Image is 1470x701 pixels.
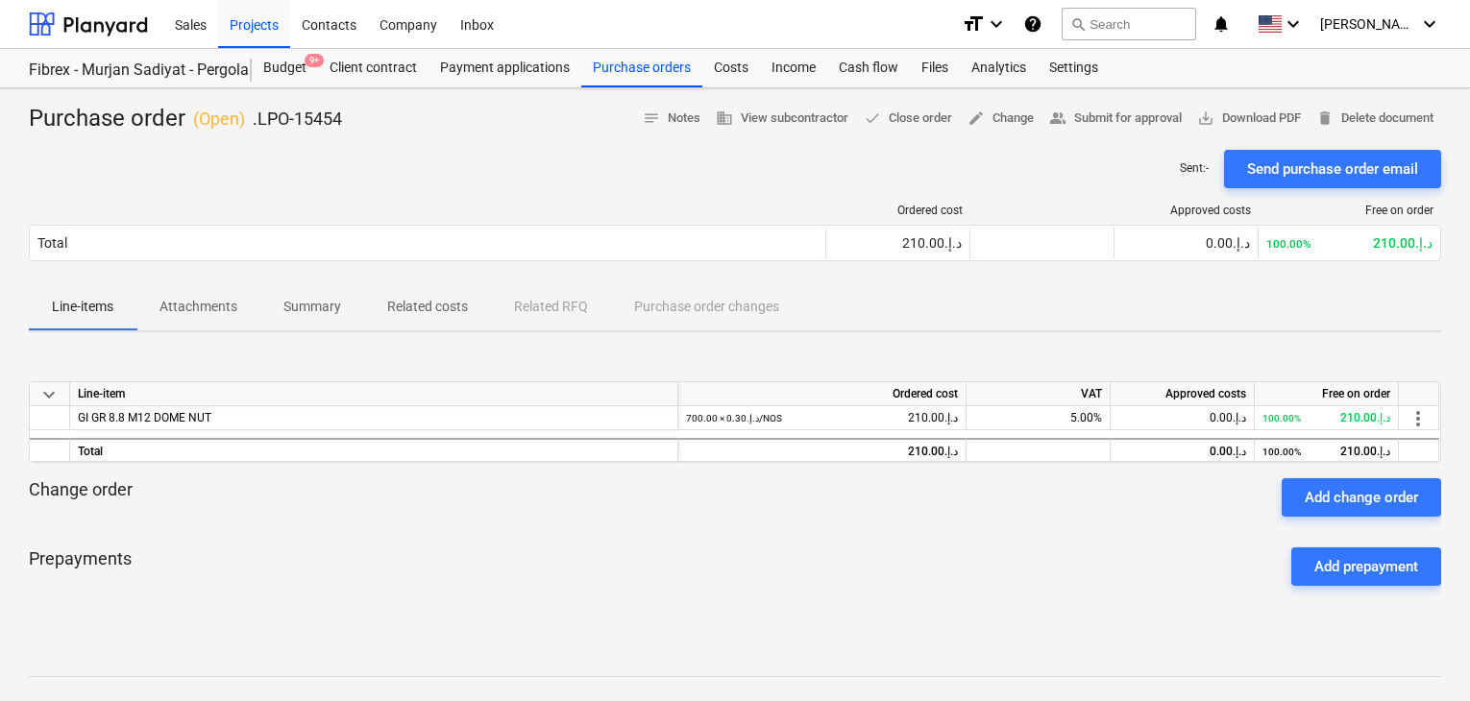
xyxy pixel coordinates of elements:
span: more_vert [1407,407,1430,430]
i: keyboard_arrow_down [1418,12,1441,36]
span: Submit for approval [1049,108,1182,130]
div: Add change order [1305,485,1418,510]
a: Client contract [318,49,429,87]
div: 210.00د.إ.‏ [834,235,962,251]
a: Purchase orders [581,49,702,87]
small: 100.00% [1262,447,1301,457]
span: business [716,109,733,127]
div: Fibrex - Murjan Sadiyat - Pergola & Canopies [29,60,229,81]
div: Add prepayment [1314,554,1418,579]
span: done [864,109,881,127]
span: save_alt [1197,109,1214,127]
button: Search [1062,8,1196,40]
button: Add change order [1282,478,1441,517]
a: Income [760,49,827,87]
button: Download PDF [1189,104,1309,133]
p: Line-items [52,297,113,317]
div: 210.00د.إ.‏ [1262,440,1390,464]
div: 210.00د.إ.‏ [686,406,958,430]
div: Budget [252,49,318,87]
div: Total [37,235,67,251]
span: GI GR 8.8 M12 DOME NUT [78,411,211,424]
button: Change [960,104,1041,133]
span: keyboard_arrow_down [37,383,61,406]
a: Payment applications [429,49,581,87]
div: 210.00د.إ.‏ [1266,235,1433,251]
div: Ordered cost [834,204,963,217]
button: Close order [856,104,960,133]
button: Submit for approval [1041,104,1189,133]
span: Change [968,108,1034,130]
p: .LPO-15454 [253,108,342,131]
iframe: Chat Widget [1374,609,1470,701]
button: Delete document [1309,104,1441,133]
div: Line-item [70,382,678,406]
div: 210.00د.إ.‏ [686,440,958,464]
span: delete [1316,109,1334,127]
span: Close order [864,108,952,130]
a: Files [910,49,960,87]
div: 0.00د.إ.‏ [1118,406,1246,430]
i: keyboard_arrow_down [985,12,1008,36]
div: VAT [967,382,1111,406]
span: people_alt [1049,109,1066,127]
span: search [1070,16,1086,32]
span: Download PDF [1197,108,1301,130]
div: Total [70,438,678,462]
i: format_size [962,12,985,36]
button: Add prepayment [1291,547,1441,586]
div: 210.00د.إ.‏ [1262,406,1390,430]
p: Related costs [387,297,468,317]
span: edit [968,109,985,127]
p: Prepayments [29,547,132,586]
button: Notes [635,104,708,133]
div: Send purchase order email [1247,157,1418,181]
span: View subcontractor [716,108,848,130]
span: notes [643,109,660,127]
div: 0.00د.إ.‏ [1122,235,1250,251]
small: 700.00 × 0.30د.إ.‏ / NOS [686,413,782,423]
div: Approved costs [1122,204,1251,217]
button: View subcontractor [708,104,856,133]
a: Budget9+ [252,49,318,87]
div: 0.00د.إ.‏ [1118,440,1246,464]
i: Knowledge base [1023,12,1042,36]
i: notifications [1212,12,1231,36]
small: 100.00% [1266,237,1311,251]
p: ( Open ) [193,108,245,131]
p: Summary [283,297,341,317]
p: Change order [29,478,133,517]
button: Send purchase order email [1224,150,1441,188]
a: Costs [702,49,760,87]
p: Attachments [159,297,237,317]
div: Purchase order [29,104,342,134]
div: Free on order [1255,382,1399,406]
div: Ordered cost [678,382,967,406]
p: Sent : - [1180,160,1209,177]
span: Delete document [1316,108,1433,130]
span: Notes [643,108,700,130]
div: Free on order [1266,204,1433,217]
a: Analytics [960,49,1038,87]
a: Settings [1038,49,1110,87]
a: Cash flow [827,49,910,87]
small: 100.00% [1262,413,1301,423]
div: Approved costs [1111,382,1255,406]
div: 5.00% [967,406,1111,430]
span: [PERSON_NAME] [1320,16,1416,32]
i: keyboard_arrow_down [1282,12,1305,36]
span: 9+ [305,54,324,67]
